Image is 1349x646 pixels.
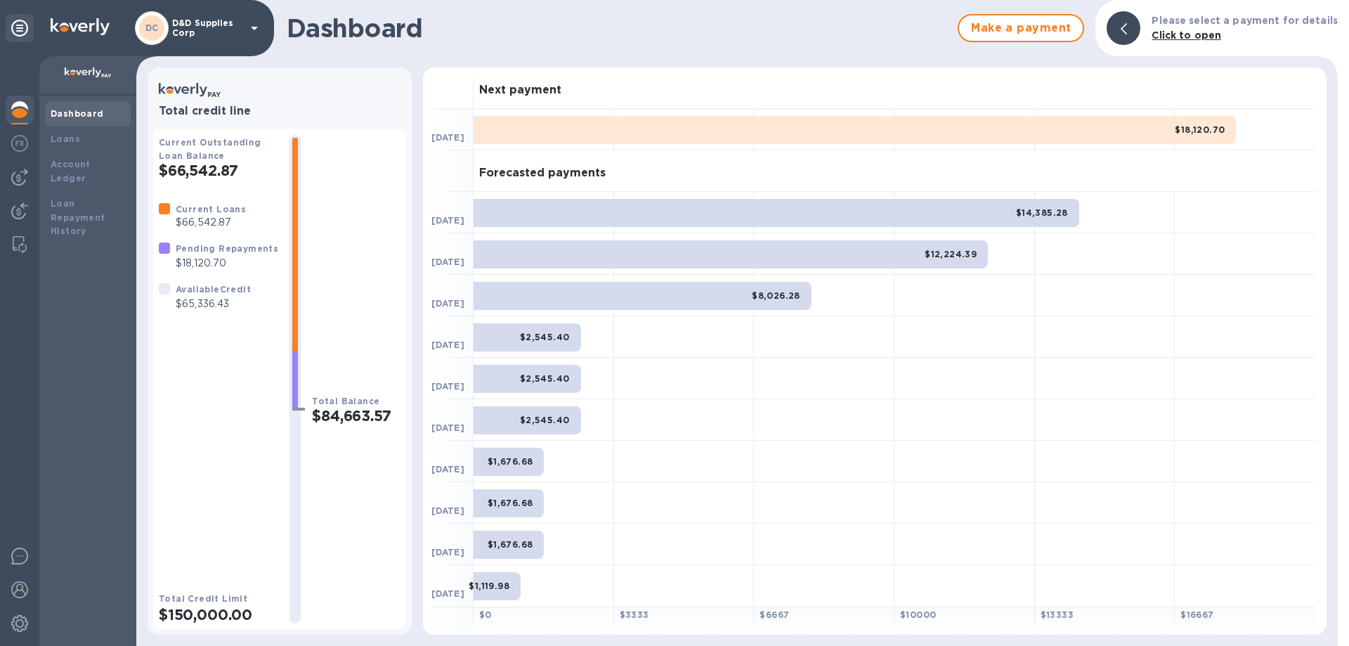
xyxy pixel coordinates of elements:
span: Make a payment [970,20,1071,37]
b: $ 13333 [1041,609,1074,620]
b: Dashboard [51,108,104,119]
h1: Dashboard [287,13,951,43]
b: DC [145,22,159,33]
b: Click to open [1152,30,1221,41]
b: Loan Repayment History [51,198,105,237]
b: $1,676.68 [488,539,533,550]
button: Make a payment [958,14,1084,42]
b: [DATE] [431,257,464,267]
b: $2,545.40 [520,373,570,384]
h3: Forecasted payments [479,167,606,180]
b: $1,119.98 [469,581,509,591]
b: $ 10000 [900,609,936,620]
b: $ 0 [479,609,492,620]
b: Current Outstanding Loan Balance [159,137,261,161]
b: [DATE] [431,132,464,143]
b: [DATE] [431,215,464,226]
p: $18,120.70 [176,256,278,271]
b: $12,224.39 [925,249,977,259]
h2: $66,542.87 [159,162,278,179]
b: $ 16667 [1180,609,1213,620]
b: $1,676.68 [488,456,533,467]
b: Account Ledger [51,159,91,183]
p: D&D Supplies Corp [172,18,242,38]
b: [DATE] [431,505,464,516]
div: Unpin categories [6,14,34,42]
b: [DATE] [431,547,464,557]
b: [DATE] [431,464,464,474]
b: Please select a payment for details [1152,15,1338,26]
b: $1,676.68 [488,498,533,508]
b: $18,120.70 [1175,124,1225,135]
b: $ 6667 [760,609,789,620]
b: $14,385.28 [1016,207,1068,218]
b: [DATE] [431,381,464,392]
h3: Total credit line [159,105,400,118]
img: Foreign exchange [11,135,28,152]
img: Logo [51,18,110,35]
b: Pending Repayments [176,243,278,254]
b: Loans [51,134,80,144]
h2: $84,663.57 [312,407,400,425]
b: $2,545.40 [520,332,570,342]
b: $ 3333 [620,609,649,620]
b: $2,545.40 [520,415,570,425]
b: $8,026.28 [752,290,800,301]
b: Total Balance [312,396,379,406]
b: Available Credit [176,284,251,295]
b: [DATE] [431,588,464,599]
b: [DATE] [431,340,464,350]
b: Total Credit Limit [159,593,247,604]
h2: $150,000.00 [159,606,278,624]
h3: Next payment [479,84,561,97]
b: [DATE] [431,422,464,433]
p: $66,542.87 [176,215,246,230]
b: [DATE] [431,298,464,309]
b: Current Loans [176,204,246,214]
p: $65,336.43 [176,297,251,311]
